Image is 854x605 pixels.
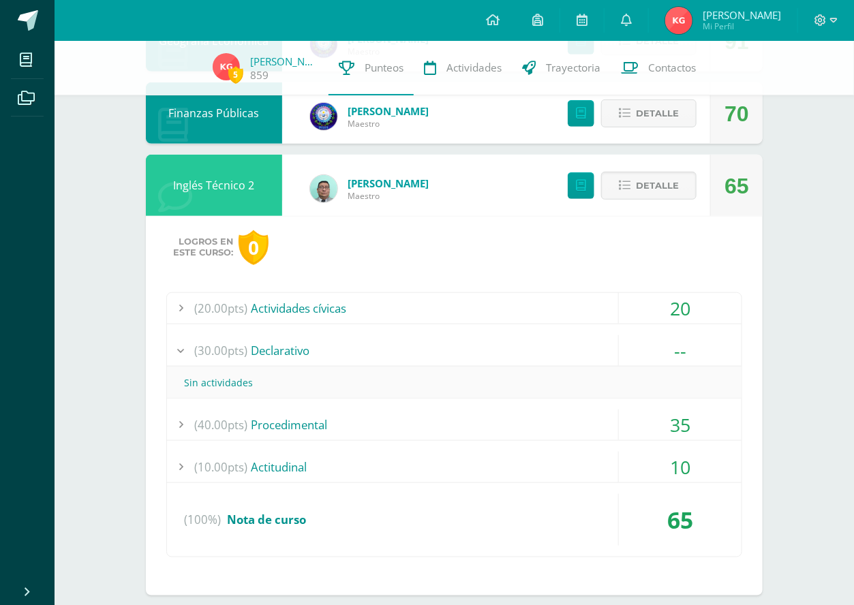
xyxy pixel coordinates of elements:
[194,452,247,482] span: (10.00pts)
[213,53,240,80] img: b123bd5fa8fa390e57311553e91f2c80.png
[619,409,742,440] div: 35
[546,61,600,75] span: Trayectoria
[227,512,306,527] span: Nota de curso
[310,103,337,130] img: 38991008722c8d66f2d85f4b768620e4.png
[619,452,742,482] div: 10
[167,335,742,366] div: Declarativo
[167,409,742,440] div: Procedimental
[636,173,679,198] span: Detalle
[648,61,696,75] span: Contactos
[173,236,233,258] span: Logros en este curso:
[619,335,742,366] div: --
[194,335,247,366] span: (30.00pts)
[146,82,282,144] div: Finanzas Públicas
[348,118,429,129] span: Maestro
[184,494,221,546] span: (100%)
[703,20,781,32] span: Mi Perfil
[348,190,429,202] span: Maestro
[310,175,337,202] img: d4d564538211de5578f7ad7a2fdd564e.png
[665,7,692,34] img: b123bd5fa8fa390e57311553e91f2c80.png
[239,230,269,265] div: 0
[348,176,429,190] a: [PERSON_NAME]
[146,155,282,216] div: Inglés Técnico 2
[725,155,749,217] div: 65
[601,172,697,200] button: Detalle
[636,101,679,126] span: Detalle
[250,68,269,82] a: 859
[601,99,697,127] button: Detalle
[446,61,502,75] span: Actividades
[228,66,243,83] span: 5
[365,61,403,75] span: Punteos
[194,293,247,324] span: (20.00pts)
[167,293,742,324] div: Actividades cívicas
[250,55,318,68] a: [PERSON_NAME]
[512,41,611,95] a: Trayectoria
[167,452,742,482] div: Actitudinal
[167,367,742,398] div: Sin actividades
[329,41,414,95] a: Punteos
[414,41,512,95] a: Actividades
[348,104,429,118] a: [PERSON_NAME]
[611,41,706,95] a: Contactos
[194,409,247,440] span: (40.00pts)
[619,494,742,546] div: 65
[703,8,781,22] span: [PERSON_NAME]
[725,83,749,144] div: 70
[619,293,742,324] div: 20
